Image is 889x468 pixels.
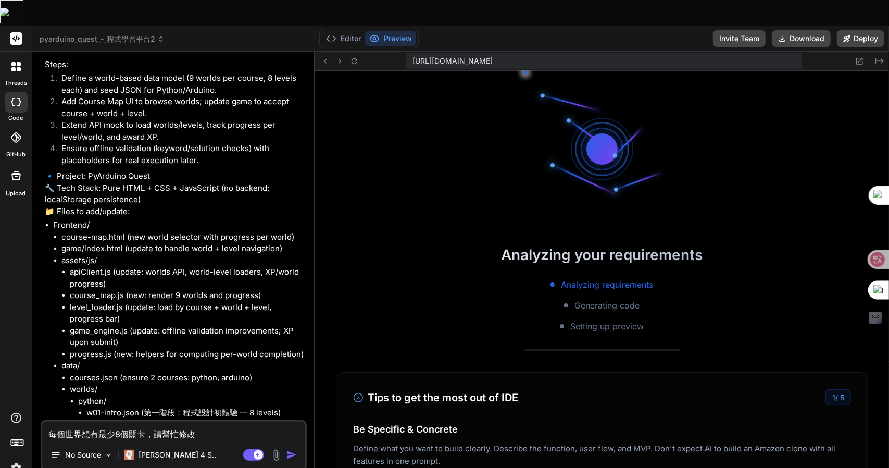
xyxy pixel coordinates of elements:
div: / [825,389,851,405]
textarea: 每個世界想有最少8個關卡，請幫忙修改 [42,422,305,440]
img: Pick Models [104,451,113,460]
p: [PERSON_NAME] 4 S.. [139,450,216,460]
button: Invite Team [713,30,766,47]
li: Extend API mock to load worlds/levels, track progress per level/world, and award XP. [53,119,305,143]
span: pyarduino_quest_-_程式學習平台2 [40,34,165,44]
p: 🔹 Project: PyArduino Quest 🔧 Tech Stack: Pure HTML + CSS + JavaScript (no backend; localStorage p... [45,170,305,217]
button: Preview [365,31,416,46]
img: icon [286,450,297,460]
span: Generating code [574,299,640,312]
li: courses.json (ensure 2 courses: python, arduino) [70,372,305,384]
li: level_loader.js (update: load by course + world + level, progress bar) [70,302,305,325]
img: attachment [270,449,282,461]
label: GitHub [6,150,26,159]
button: Deploy [837,30,884,47]
button: Download [772,30,831,47]
span: Analyzing requirements [561,278,653,291]
li: Ensure offline validation (keyword/solution checks) with placeholders for real execution later. [53,143,305,166]
p: Steps: [45,59,305,71]
h4: Be Specific & Concrete [353,422,851,436]
li: course_map.js (new: render 9 worlds and progress) [70,290,305,302]
label: code [9,114,23,122]
img: Claude 4 Sonnet [124,450,134,460]
h3: Tips to get the most out of IDE [353,390,518,405]
li: Add Course Map UI to browse worlds; update game to accept course + world + level. [53,96,305,119]
span: Setting up preview [570,320,644,332]
span: [URL][DOMAIN_NAME] [412,56,493,66]
button: Editor [322,31,365,46]
li: w02-variables-input.json (第二階段：變數與輸入 — 8) [86,419,305,431]
li: game/index.html (update to handle world + level navigation) [61,243,305,255]
li: game_engine.js (update: offline validation improvements; XP upon submit) [70,325,305,349]
li: assets/js/ [61,255,305,361]
li: progress.js (new: helpers for computing per-world completion) [70,349,305,361]
li: course-map.html (new world selector with progress per world) [61,231,305,243]
li: Define a world-based data model (9 worlds per course, 8 levels each) and seed JSON for Python/Ard... [53,72,305,96]
h2: Analyzing your requirements [315,244,889,266]
li: w01-intro.json (第一階段：程式設計初體驗 — 8 levels) [86,407,305,419]
span: 1 [832,393,835,402]
span: 5 [840,393,844,402]
label: Upload [6,189,26,198]
label: threads [5,79,27,88]
p: No Source [65,450,101,460]
li: apiClient.js (update: worlds API, world-level loaders, XP/world progress) [70,266,305,290]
